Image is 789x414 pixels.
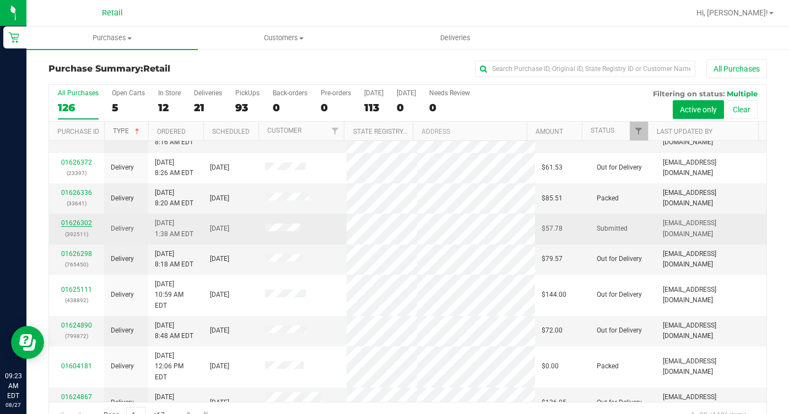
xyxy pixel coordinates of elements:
[155,351,197,383] span: [DATE] 12:06 PM EDT
[113,127,142,135] a: Type
[56,331,98,341] p: (799872)
[198,26,369,50] a: Customers
[597,224,628,234] span: Submitted
[663,392,760,413] span: [EMAIL_ADDRESS][DOMAIN_NAME]
[273,89,307,97] div: Back-orders
[102,8,123,18] span: Retail
[155,392,193,413] span: [DATE] 8:36 AM EDT
[158,89,181,97] div: In Store
[673,100,724,119] button: Active only
[321,101,351,114] div: 0
[727,89,758,98] span: Multiple
[696,8,768,17] span: Hi, [PERSON_NAME]!
[597,397,642,408] span: Out for Delivery
[26,33,198,43] span: Purchases
[111,361,134,372] span: Delivery
[210,193,229,204] span: [DATE]
[198,33,369,43] span: Customers
[397,101,416,114] div: 0
[48,64,288,74] h3: Purchase Summary:
[326,122,344,140] a: Filter
[591,127,614,134] a: Status
[61,322,92,329] a: 01624890
[26,26,198,50] a: Purchases
[111,397,134,408] span: Delivery
[542,224,563,234] span: $57.78
[597,325,642,336] span: Out for Delivery
[212,128,250,135] a: Scheduled
[56,198,98,209] p: (33641)
[542,254,563,264] span: $79.57
[111,254,134,264] span: Delivery
[210,361,229,372] span: [DATE]
[58,89,99,97] div: All Purchases
[5,371,21,401] p: 09:23 AM EDT
[143,63,170,74] span: Retail
[56,168,98,178] p: (23397)
[663,285,760,306] span: [EMAIL_ADDRESS][DOMAIN_NAME]
[157,128,186,135] a: Ordered
[663,188,760,209] span: [EMAIL_ADDRESS][DOMAIN_NAME]
[210,397,229,408] span: [DATE]
[56,259,98,270] p: (765450)
[61,393,92,401] a: 01624867
[210,325,229,336] span: [DATE]
[597,361,619,372] span: Packed
[61,219,92,227] a: 01626302
[663,320,760,341] span: [EMAIL_ADDRESS][DOMAIN_NAME]
[364,89,383,97] div: [DATE]
[210,162,229,173] span: [DATE]
[597,162,642,173] span: Out for Delivery
[61,362,92,370] a: 01604181
[210,224,229,234] span: [DATE]
[112,89,145,97] div: Open Carts
[321,89,351,97] div: Pre-orders
[542,193,563,204] span: $85.51
[536,128,563,135] a: Amount
[210,254,229,264] span: [DATE]
[210,290,229,300] span: [DATE]
[56,229,98,239] p: (392511)
[706,59,767,78] button: All Purchases
[370,26,541,50] a: Deliveries
[158,101,181,114] div: 12
[364,101,383,114] div: 113
[475,61,695,77] input: Search Purchase ID, Original ID, State Registry ID or Customer Name...
[542,361,559,372] span: $0.00
[194,101,222,114] div: 21
[111,193,134,204] span: Delivery
[58,101,99,114] div: 126
[111,325,134,336] span: Delivery
[663,157,760,178] span: [EMAIL_ADDRESS][DOMAIN_NAME]
[353,128,411,135] a: State Registry ID
[429,89,470,97] div: Needs Review
[56,295,98,306] p: (438892)
[413,122,527,141] th: Address
[429,101,470,114] div: 0
[397,89,416,97] div: [DATE]
[57,128,99,135] a: Purchase ID
[61,133,92,141] a: 01626414
[663,356,760,377] span: [EMAIL_ADDRESS][DOMAIN_NAME]
[155,279,197,311] span: [DATE] 10:59 AM EDT
[653,89,725,98] span: Filtering on status:
[111,162,134,173] span: Delivery
[61,189,92,197] a: 01626336
[657,128,712,135] a: Last Updated By
[663,249,760,270] span: [EMAIL_ADDRESS][DOMAIN_NAME]
[542,290,566,300] span: $144.00
[5,401,21,409] p: 08/27
[61,159,92,166] a: 01626372
[542,162,563,173] span: $61.53
[61,286,92,293] a: 01625111
[155,218,193,239] span: [DATE] 1:38 AM EDT
[273,101,307,114] div: 0
[155,320,193,341] span: [DATE] 8:48 AM EDT
[597,254,642,264] span: Out for Delivery
[425,33,485,43] span: Deliveries
[597,290,642,300] span: Out for Delivery
[726,100,758,119] button: Clear
[267,127,301,134] a: Customer
[194,89,222,97] div: Deliveries
[597,193,619,204] span: Packed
